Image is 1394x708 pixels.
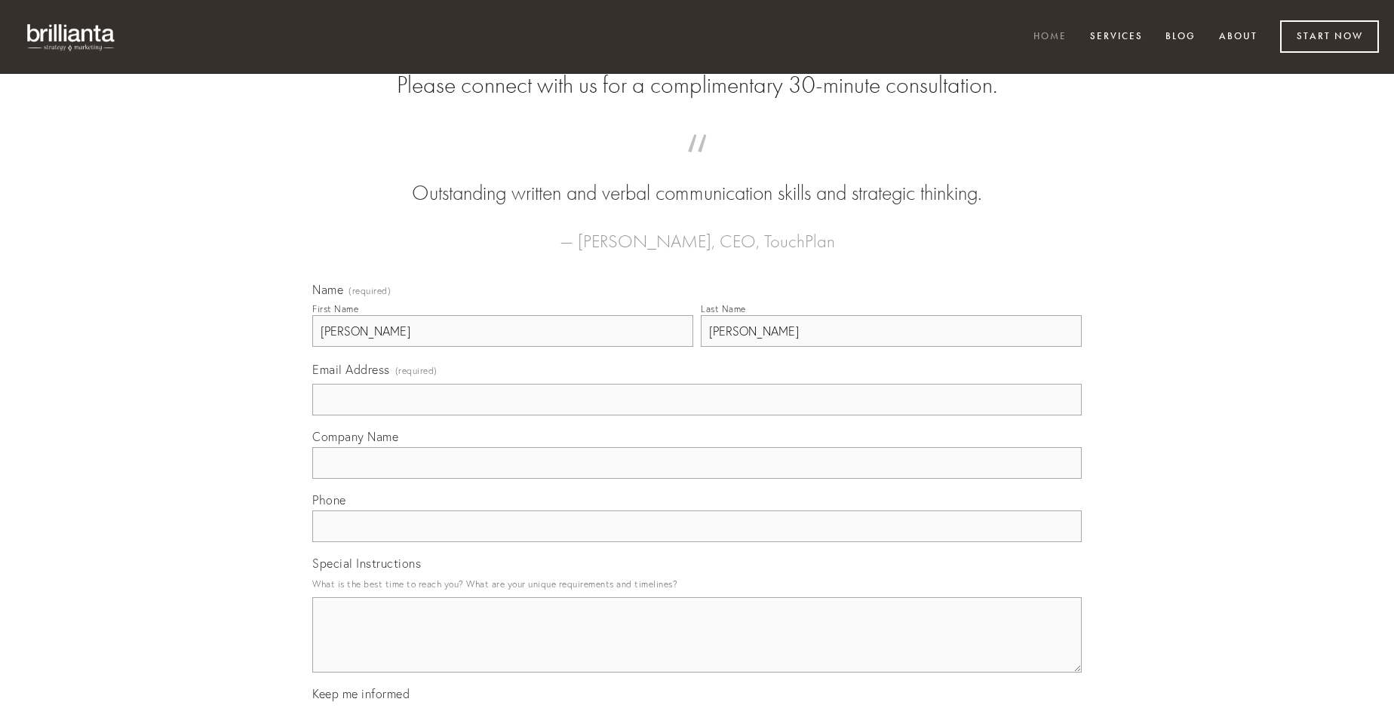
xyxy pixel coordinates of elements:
[1156,25,1205,50] a: Blog
[336,149,1058,179] span: “
[1280,20,1379,53] a: Start Now
[1024,25,1076,50] a: Home
[312,686,410,701] span: Keep me informed
[312,282,343,297] span: Name
[312,556,421,571] span: Special Instructions
[348,287,391,296] span: (required)
[312,303,358,314] div: First Name
[336,208,1058,256] figcaption: — [PERSON_NAME], CEO, TouchPlan
[1209,25,1267,50] a: About
[312,574,1082,594] p: What is the best time to reach you? What are your unique requirements and timelines?
[336,149,1058,208] blockquote: Outstanding written and verbal communication skills and strategic thinking.
[312,362,390,377] span: Email Address
[1080,25,1153,50] a: Services
[312,71,1082,100] h2: Please connect with us for a complimentary 30-minute consultation.
[15,15,128,59] img: brillianta - research, strategy, marketing
[312,429,398,444] span: Company Name
[312,492,346,507] span: Phone
[395,360,438,381] span: (required)
[701,303,746,314] div: Last Name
